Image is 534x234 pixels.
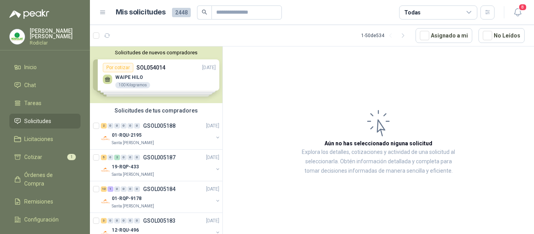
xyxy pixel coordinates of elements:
[127,186,133,192] div: 0
[112,195,142,202] p: 01-RQP-9178
[10,29,25,44] img: Company Logo
[9,194,81,209] a: Remisiones
[127,218,133,223] div: 0
[101,165,110,175] img: Company Logo
[24,99,41,107] span: Tareas
[24,117,51,125] span: Solicitudes
[112,163,139,171] p: 19-RQP-433
[101,134,110,143] img: Company Logo
[9,114,81,129] a: Solicitudes
[101,123,107,129] div: 2
[518,4,527,11] span: 8
[206,217,219,225] p: [DATE]
[202,9,207,15] span: search
[9,212,81,227] a: Configuración
[511,5,525,20] button: 8
[9,60,81,75] a: Inicio
[24,197,53,206] span: Remisiones
[101,155,107,160] div: 5
[121,218,127,223] div: 0
[24,171,73,188] span: Órdenes de Compra
[9,132,81,146] a: Licitaciones
[93,50,219,55] button: Solicitudes de nuevos compradores
[24,63,37,71] span: Inicio
[24,153,42,161] span: Cotizar
[478,28,525,43] button: No Leídos
[112,227,139,234] p: 12-RQU-496
[101,218,107,223] div: 3
[361,29,409,42] div: 1 - 50 de 534
[134,123,140,129] div: 0
[24,81,36,89] span: Chat
[108,186,113,192] div: 1
[112,132,142,139] p: 01-RQU-2195
[112,140,154,146] p: Santa [PERSON_NAME]
[121,186,127,192] div: 0
[9,9,49,19] img: Logo peakr
[143,218,176,223] p: GSOL005183
[9,78,81,93] a: Chat
[101,197,110,206] img: Company Logo
[134,186,140,192] div: 0
[90,46,222,103] div: Solicitudes de nuevos compradoresPor cotizarSOL054014[DATE] WAIPE HILO100 KilogramosPor cotizarSO...
[30,28,81,39] p: [PERSON_NAME] [PERSON_NAME]
[114,186,120,192] div: 0
[108,155,113,160] div: 0
[101,184,221,209] a: 10 1 0 0 0 0 GSOL005184[DATE] Company Logo01-RQP-9178Santa [PERSON_NAME]
[206,186,219,193] p: [DATE]
[101,186,107,192] div: 10
[114,218,120,223] div: 0
[206,122,219,130] p: [DATE]
[116,7,166,18] h1: Mis solicitudes
[24,135,53,143] span: Licitaciones
[134,218,140,223] div: 0
[101,153,221,178] a: 5 0 2 0 0 0 GSOL005187[DATE] Company Logo19-RQP-433Santa [PERSON_NAME]
[112,171,154,178] p: Santa [PERSON_NAME]
[134,155,140,160] div: 0
[24,215,59,224] span: Configuración
[143,123,176,129] p: GSOL005188
[67,154,76,160] span: 1
[90,103,222,118] div: Solicitudes de tus compradores
[121,155,127,160] div: 0
[143,155,176,160] p: GSOL005187
[143,186,176,192] p: GSOL005184
[9,150,81,164] a: Cotizar1
[206,154,219,161] p: [DATE]
[108,123,113,129] div: 0
[108,218,113,223] div: 0
[9,168,81,191] a: Órdenes de Compra
[112,203,154,209] p: Santa [PERSON_NAME]
[416,28,472,43] button: Asignado a mi
[101,121,221,146] a: 2 0 0 0 0 0 GSOL005188[DATE] Company Logo01-RQU-2195Santa [PERSON_NAME]
[127,123,133,129] div: 0
[404,8,421,17] div: Todas
[301,148,456,176] p: Explora los detalles, cotizaciones y actividad de una solicitud al seleccionarla. Obtén informaci...
[30,41,81,45] p: Rodiclar
[324,139,432,148] h3: Aún no has seleccionado niguna solicitud
[172,8,191,17] span: 2448
[9,96,81,111] a: Tareas
[121,123,127,129] div: 0
[127,155,133,160] div: 0
[114,155,120,160] div: 2
[114,123,120,129] div: 0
